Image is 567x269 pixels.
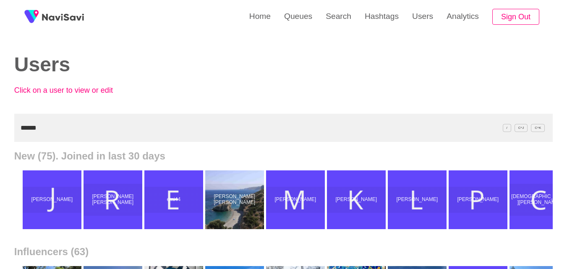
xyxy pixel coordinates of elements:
[42,13,84,21] img: fireSpot
[266,170,327,229] a: [PERSON_NAME]Marinda Kritzinger
[14,246,553,258] h2: Influencers (63)
[24,197,80,203] p: [PERSON_NAME]
[511,194,567,206] p: [DEMOGRAPHIC_DATA][PERSON_NAME]
[388,170,449,229] a: [PERSON_NAME]Lynn Witte
[449,170,510,229] a: [PERSON_NAME]Παναγιώτης Παναγιωτίδης
[23,170,84,229] a: [PERSON_NAME]Justin Salomon
[85,194,141,206] p: [PERSON_NAME] [PERSON_NAME]
[14,86,199,95] p: Click on a user to view or edit
[21,6,42,27] img: fireSpot
[515,124,528,132] span: C^J
[531,124,545,132] span: C^K
[503,124,511,132] span: /
[146,197,201,203] p: emi44
[207,194,262,206] p: [PERSON_NAME] [PERSON_NAME]
[14,54,271,76] h2: Users
[268,197,323,203] p: [PERSON_NAME]
[450,197,506,203] p: [PERSON_NAME]
[329,197,384,203] p: [PERSON_NAME]
[327,170,388,229] a: [PERSON_NAME]karina dang
[144,170,205,229] a: emi44emi44
[389,197,445,203] p: [PERSON_NAME]
[205,170,266,229] a: [PERSON_NAME] [PERSON_NAME]Marianna Marian
[14,150,553,162] h2: New (75). Joined in last 30 days
[492,9,539,25] button: Sign Out
[84,170,144,229] a: [PERSON_NAME] [PERSON_NAME]RAHUL KUMAR BANSHIWAL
